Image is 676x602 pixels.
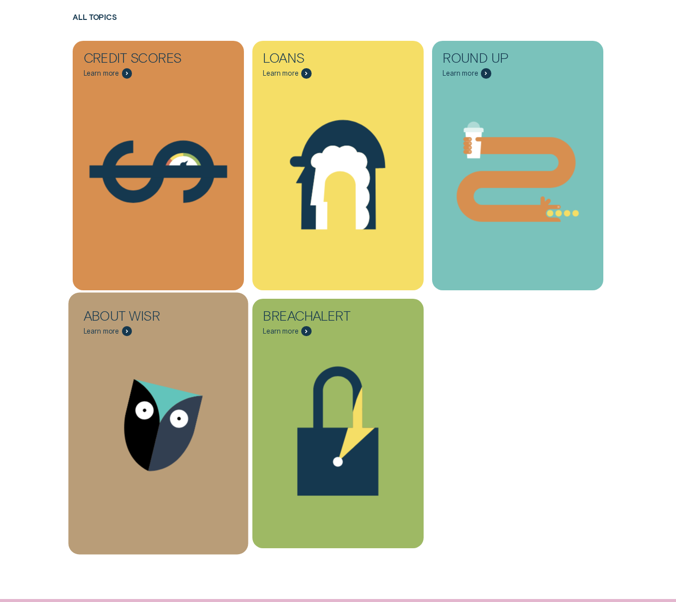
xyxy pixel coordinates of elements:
span: Learn more [263,327,299,336]
div: About Wisr [84,309,185,326]
span: Learn more [84,327,119,336]
h2: All Topics [73,13,603,41]
span: Learn more [263,69,299,78]
a: About Wisr - Learn more [73,299,244,538]
div: BreachAlert [263,309,364,326]
a: Credit Scores - Learn more [73,41,244,280]
div: Round Up [443,51,544,68]
div: Loans [263,51,364,68]
span: Learn more [443,69,478,78]
span: Learn more [84,69,119,78]
div: Credit Scores [84,51,185,68]
a: Round Up - Learn more [432,41,603,280]
a: BreachAlert - Learn more [252,299,424,538]
a: Loans - Learn more [252,41,424,280]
